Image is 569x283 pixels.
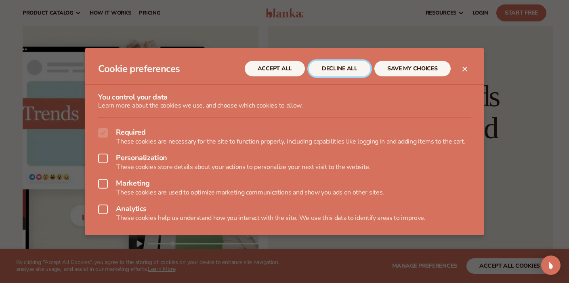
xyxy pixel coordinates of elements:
p: These cookies help us understand how you interact with the site. We use this data to identify are... [98,214,470,222]
p: These cookies are used to optimize marketing communications and show you ads on other sites. [98,189,470,196]
p: These cookies are necessary for the site to function properly, including capabilities like loggin... [98,137,470,145]
label: Personalization [98,154,470,163]
p: Learn more about the cookies we use, and choose which cookies to allow. [98,101,470,109]
button: DECLINE ALL [309,61,370,76]
button: Close dialog [460,64,470,74]
label: Analytics [98,205,470,214]
h3: You control your data [98,93,470,102]
div: Open Intercom Messenger [541,256,561,275]
p: These cookies store details about your actions to personalize your next visit to the website. [98,163,470,171]
h2: Cookie preferences [98,63,244,74]
button: SAVE MY CHOICES [374,61,451,76]
label: Marketing [98,179,470,189]
button: ACCEPT ALL [245,61,305,76]
label: Required [98,128,470,137]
